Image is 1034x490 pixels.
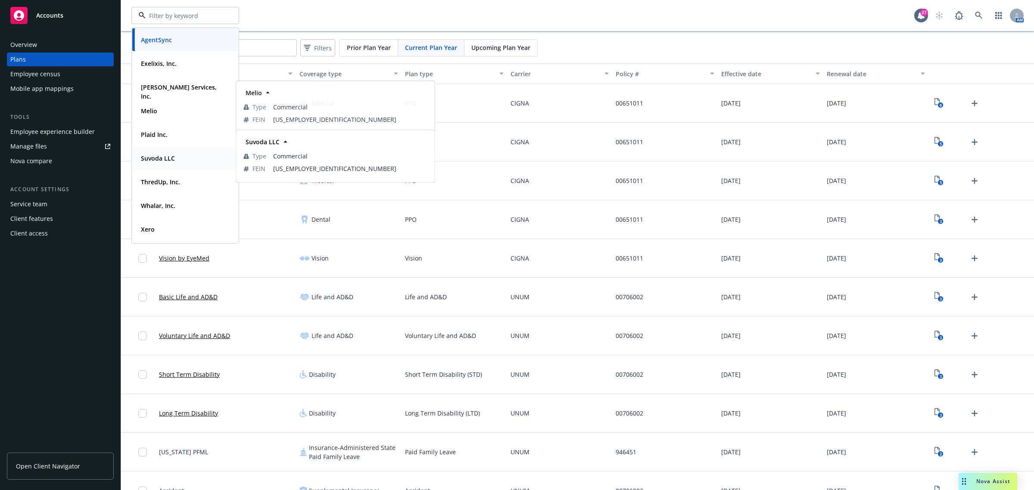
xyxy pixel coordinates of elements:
[138,293,147,301] input: Toggle Row Selected
[511,215,529,224] span: CIGNA
[141,202,175,210] strong: Whalar, Inc.
[7,82,114,96] a: Mobile app mappings
[7,125,114,139] a: Employee experience builder
[311,331,353,340] span: Life and AD&D
[959,473,969,490] div: Drag to move
[511,99,529,108] span: CIGNA
[968,329,981,343] a: Upload Plan Documents
[405,292,447,301] span: Life and AD&D
[616,447,636,456] span: 946451
[146,11,221,20] input: Filter by keyword
[10,53,26,66] div: Plans
[939,374,941,379] text: 3
[721,137,741,146] span: [DATE]
[939,335,941,341] text: 3
[721,331,741,340] span: [DATE]
[827,409,846,418] span: [DATE]
[616,331,643,340] span: 00706002
[968,406,981,420] a: Upload Plan Documents
[311,254,329,263] span: Vision
[616,254,643,263] span: 00651011
[827,254,846,263] span: [DATE]
[970,7,987,24] a: Search
[138,409,147,418] input: Toggle Row Selected
[273,164,427,173] span: [US_EMPLOYER_IDENTIFICATION_NUMBER]
[721,409,741,418] span: [DATE]
[827,447,846,456] span: [DATE]
[159,254,209,263] a: Vision by EyeMed
[159,292,218,301] a: Basic Life and AD&D
[159,409,218,418] a: Long Term Disability
[246,89,262,97] strong: Melio
[7,226,114,240] a: Client access
[252,164,265,173] span: FEIN
[141,154,175,162] strong: Suvoda LLC
[939,451,941,457] text: 2
[932,213,946,226] a: View Plan Documents
[968,135,981,149] a: Upload Plan Documents
[347,43,391,52] span: Prior Plan Year
[827,99,846,108] span: [DATE]
[402,63,507,84] button: Plan type
[976,478,1010,485] span: Nova Assist
[138,332,147,340] input: Toggle Row Selected
[471,43,530,52] span: Upcoming Plan Year
[311,292,353,301] span: Life and AD&D
[138,254,147,263] input: Toggle Row Selected
[10,197,47,211] div: Service team
[405,409,480,418] span: Long Term Disability (LTD)
[405,370,482,379] span: Short Term Disability (STD)
[405,254,422,263] span: Vision
[138,448,147,456] input: Toggle Row Selected
[138,370,147,379] input: Toggle Row Selected
[10,67,60,81] div: Employee census
[950,7,968,24] a: Report a Bug
[10,226,48,240] div: Client access
[968,174,981,188] a: Upload Plan Documents
[300,39,335,56] button: Filters
[721,370,741,379] span: [DATE]
[309,443,398,461] span: Insurance-Administered State Paid Family Leave
[299,69,389,78] div: Coverage type
[252,152,266,161] span: Type
[968,445,981,459] a: Upload Plan Documents
[7,185,114,194] div: Account settings
[616,99,643,108] span: 00651011
[7,154,114,168] a: Nova compare
[721,254,741,263] span: [DATE]
[405,331,476,340] span: Voluntary Life and AD&D
[616,137,643,146] span: 00651011
[36,12,63,19] span: Accounts
[7,140,114,153] a: Manage files
[511,292,529,301] span: UNUM
[511,409,529,418] span: UNUM
[827,69,916,78] div: Renewal date
[939,257,941,263] text: 3
[939,141,941,147] text: 5
[141,59,177,68] strong: Exelixis, Inc.
[968,251,981,265] a: Upload Plan Documents
[511,331,529,340] span: UNUM
[932,251,946,265] a: View Plan Documents
[246,138,280,146] strong: Suvoda LLC
[405,447,456,456] span: Paid Family Leave
[616,69,705,78] div: Policy #
[827,215,846,224] span: [DATE]
[311,215,330,224] span: Dental
[252,102,266,112] span: Type
[141,178,180,186] strong: ThredUp, Inc.
[405,43,457,52] span: Current Plan Year
[141,83,217,100] strong: [PERSON_NAME] Services, Inc.
[302,42,333,54] span: Filters
[932,368,946,381] a: View Plan Documents
[10,125,95,139] div: Employee experience builder
[7,3,114,28] a: Accounts
[990,7,1007,24] a: Switch app
[721,176,741,185] span: [DATE]
[932,406,946,420] a: View Plan Documents
[7,212,114,226] a: Client features
[616,215,643,224] span: 00651011
[511,370,529,379] span: UNUM
[616,292,643,301] span: 00706002
[939,412,941,418] text: 3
